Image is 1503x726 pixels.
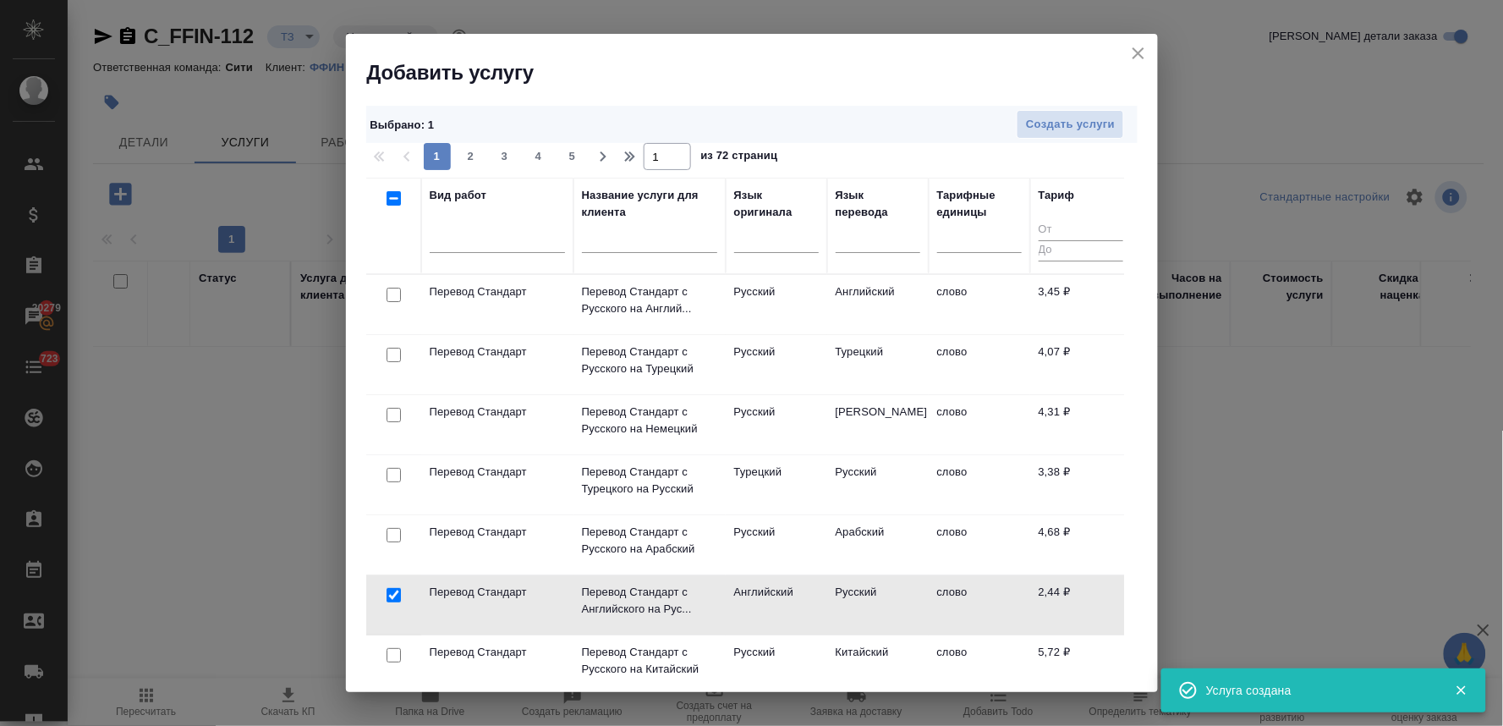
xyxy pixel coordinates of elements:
[582,644,717,678] p: Перевод Стандарт с Русского на Китайский
[430,283,565,300] p: Перевод Стандарт
[582,584,717,618] p: Перевод Стандарт с Английского на Рус...
[1030,395,1132,454] td: 4,31 ₽
[726,455,827,514] td: Турецкий
[1017,110,1124,140] button: Создать услуги
[1030,575,1132,635] td: 2,44 ₽
[430,187,487,204] div: Вид работ
[491,143,518,170] button: 3
[430,464,565,481] p: Перевод Стандарт
[525,143,552,170] button: 4
[370,118,435,131] span: Выбрано : 1
[827,395,929,454] td: [PERSON_NAME]
[827,635,929,695] td: Китайский
[929,575,1030,635] td: слово
[726,275,827,334] td: Русский
[929,515,1030,575] td: слово
[827,575,929,635] td: Русский
[726,575,827,635] td: Английский
[559,143,586,170] button: 5
[929,455,1030,514] td: слово
[582,404,717,437] p: Перевод Стандарт с Русского на Немецкий
[726,395,827,454] td: Русский
[827,455,929,514] td: Русский
[1030,275,1132,334] td: 3,45 ₽
[1039,240,1123,261] input: До
[458,143,485,170] button: 2
[458,148,485,165] span: 2
[1126,41,1151,66] button: close
[430,344,565,360] p: Перевод Стандарт
[582,283,717,317] p: Перевод Стандарт с Русского на Англий...
[1030,515,1132,575] td: 4,68 ₽
[582,344,717,377] p: Перевод Стандарт с Русского на Турецкий
[1030,635,1132,695] td: 5,72 ₽
[1030,455,1132,514] td: 3,38 ₽
[491,148,518,165] span: 3
[430,524,565,541] p: Перевод Стандарт
[827,275,929,334] td: Английский
[827,335,929,394] td: Турецкий
[836,187,920,221] div: Язык перевода
[1039,187,1075,204] div: Тариф
[701,146,778,170] span: из 72 страниц
[430,404,565,421] p: Перевод Стандарт
[1039,220,1123,241] input: От
[582,524,717,558] p: Перевод Стандарт с Русского на Арабский
[525,148,552,165] span: 4
[827,515,929,575] td: Арабский
[734,187,819,221] div: Язык оригинала
[726,515,827,575] td: Русский
[559,148,586,165] span: 5
[726,635,827,695] td: Русский
[937,187,1022,221] div: Тарифные единицы
[929,635,1030,695] td: слово
[582,464,717,498] p: Перевод Стандарт с Турецкого на Русский
[1026,115,1115,135] span: Создать услуги
[726,335,827,394] td: Русский
[1444,683,1478,698] button: Закрыть
[1206,682,1429,699] div: Услуга создана
[929,335,1030,394] td: слово
[929,275,1030,334] td: слово
[367,59,1158,86] h2: Добавить услугу
[582,187,717,221] div: Название услуги для клиента
[1030,335,1132,394] td: 4,07 ₽
[430,584,565,601] p: Перевод Стандарт
[430,644,565,661] p: Перевод Стандарт
[929,395,1030,454] td: слово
